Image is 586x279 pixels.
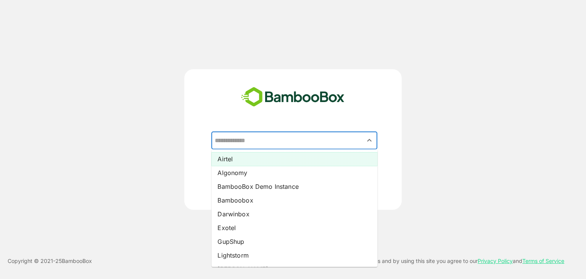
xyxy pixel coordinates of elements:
li: [PERSON_NAME] [211,262,377,276]
li: Bamboobox [211,193,377,207]
li: Exotel [211,221,377,235]
li: Darwinbox [211,207,377,221]
li: Airtel [211,152,377,166]
li: GupShup [211,235,377,248]
a: Privacy Policy [478,258,513,264]
li: BambooBox Demo Instance [211,180,377,193]
img: bamboobox [237,84,349,110]
li: Algonomy [211,166,377,180]
a: Terms of Service [522,258,564,264]
p: Copyright © 2021- 25 BambooBox [8,256,92,266]
li: Lightstorm [211,248,377,262]
button: Close [364,135,375,146]
p: This site uses cookies and by using this site you agree to our and [326,256,564,266]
